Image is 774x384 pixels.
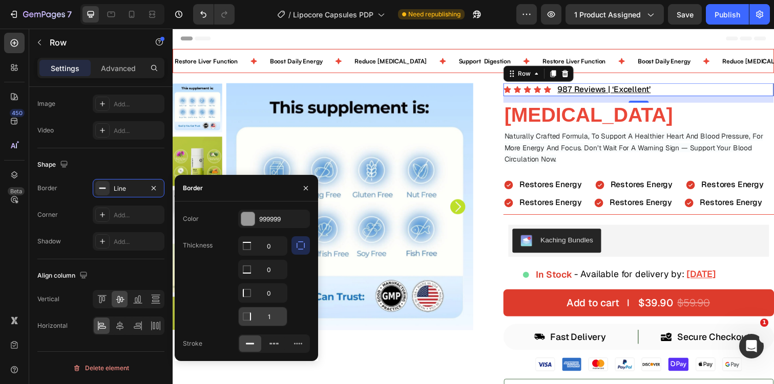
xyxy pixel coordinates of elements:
[378,30,443,37] span: Restore Liver Function
[37,269,90,283] div: Align column
[574,9,641,20] span: 1 product assigned
[292,30,345,37] span: Support Digestion
[37,184,57,193] div: Border
[540,154,604,165] span: Restores Energy
[288,9,291,20] span: /
[114,184,143,193] div: Line
[475,274,513,287] div: $39.90
[393,57,489,67] u: 987 Reviews | ‘Excellent’
[239,284,287,302] input: Auto
[114,211,162,220] div: Add...
[338,266,615,294] button: Add to cart
[63,174,78,190] button: Carousel Back Arrow
[73,362,129,374] div: Delete element
[516,309,591,321] p: Secure Checkout
[354,172,418,183] span: Restores Energy
[410,245,523,257] span: - Available for delivery by:
[114,100,162,109] div: Add...
[448,154,511,165] span: Restores Energy
[239,260,287,279] input: Auto
[403,275,456,286] div: Add to cart
[293,9,373,20] span: Lipocore Capsules PDP
[37,321,68,330] div: Horizontal
[355,211,368,223] img: KachingBundles.png
[408,10,461,19] span: Need republishing
[37,295,59,304] div: Vertical
[239,237,287,255] input: Auto
[8,187,25,195] div: Beta
[114,126,162,135] div: Add...
[37,237,61,246] div: Shadow
[371,336,582,350] img: gempages_584625223475659333-fc686c53-73ef-43d1-aee1-987dbf60e289.svg
[114,237,162,246] div: Add...
[183,241,213,250] div: Thickness
[371,246,408,257] p: In Stock
[677,10,694,19] span: Save
[347,205,438,229] button: Kaching Bundles
[760,319,768,327] span: 1
[51,63,79,74] p: Settings
[183,339,202,348] div: Stroke
[562,30,636,37] span: Reduce [MEDICAL_DATA]
[447,172,510,183] span: Restores Energy
[351,41,368,51] div: Row
[739,334,764,358] iframe: Intercom live chat
[376,211,430,221] div: Kaching Bundles
[539,172,602,183] span: Restores Energy
[715,9,740,20] div: Publish
[37,158,70,172] div: Shape
[67,8,72,20] p: 7
[37,126,54,135] div: Video
[183,184,203,193] div: Border
[239,307,287,326] input: Auto
[37,99,55,108] div: Image
[37,360,164,376] button: Delete element
[284,174,299,190] button: Carousel Next Arrow
[566,4,664,25] button: 1 product assigned
[259,215,307,224] div: 999999
[4,4,76,25] button: 7
[173,29,774,384] iframe: Design area
[515,274,550,287] div: $59.90
[706,4,749,25] button: Publish
[354,154,418,165] span: Restores Energy
[101,63,136,74] p: Advanced
[183,214,199,223] div: Color
[668,4,702,25] button: Save
[37,210,58,219] div: Corner
[193,4,235,25] div: Undo/Redo
[338,76,615,100] h2: [MEDICAL_DATA]
[50,36,137,49] p: Row
[186,30,260,37] span: Reduce [MEDICAL_DATA]
[525,245,555,257] span: [DATE]
[339,105,603,138] span: Naturally Crafted Formula, To Support A Healthier Heart And Blood Pressure, For More Energy And F...
[10,109,25,117] div: 450
[475,30,529,37] span: Boost Daily Energy
[386,309,443,321] p: Fast Delivery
